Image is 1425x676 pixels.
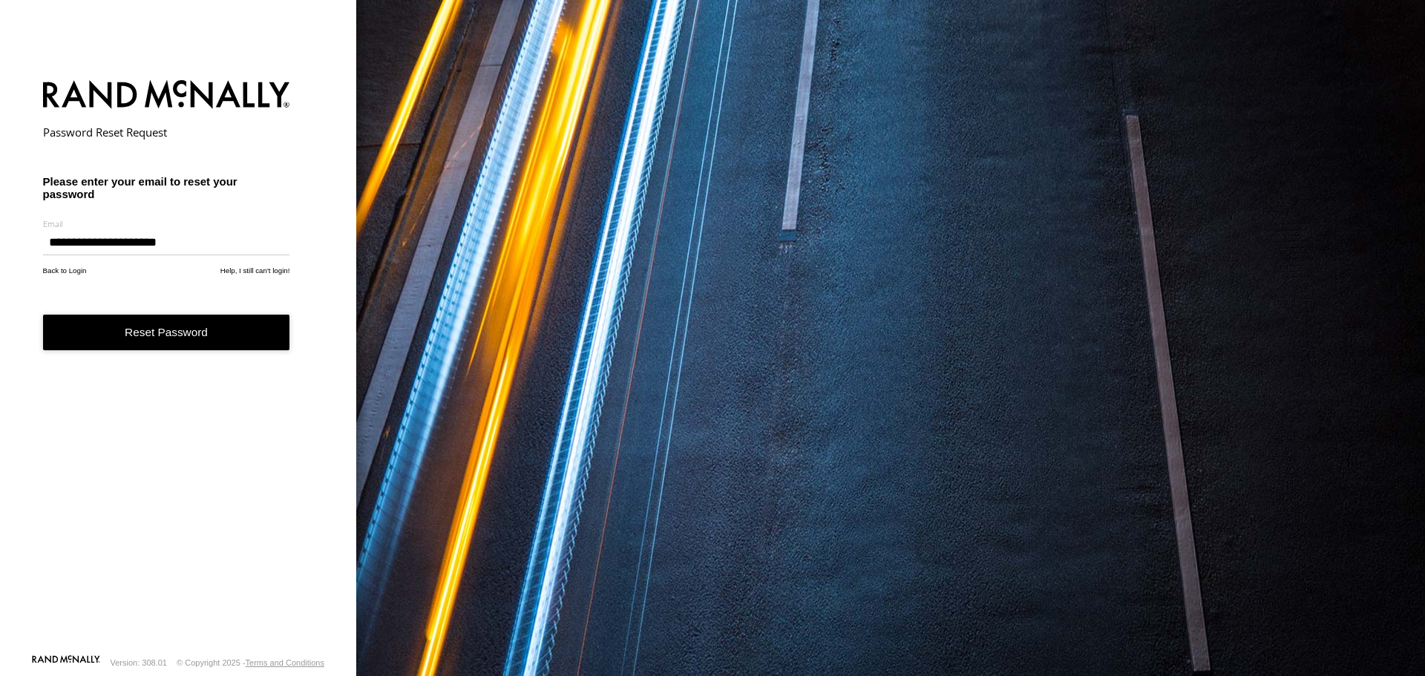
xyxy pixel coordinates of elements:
div: © Copyright 2025 - [177,658,324,667]
div: Version: 308.01 [111,658,167,667]
a: Help, I still can't login! [220,266,290,275]
button: Reset Password [43,315,290,351]
a: Terms and Conditions [246,658,324,667]
a: Visit our Website [32,655,100,670]
h3: Please enter your email to reset your password [43,175,290,200]
img: Rand McNally [43,77,290,115]
label: Email [43,218,290,229]
a: Back to Login [43,266,87,275]
h2: Password Reset Request [43,125,290,140]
